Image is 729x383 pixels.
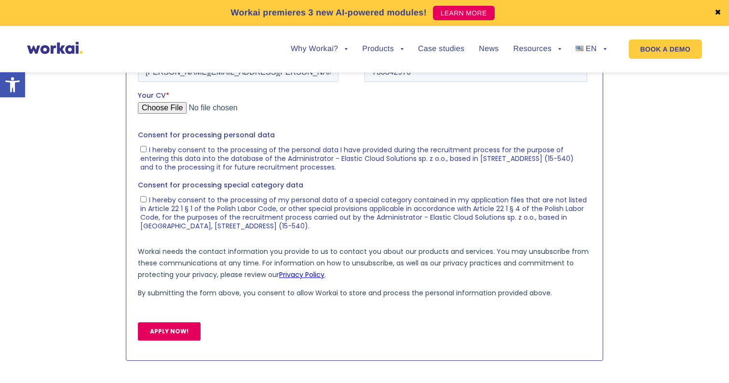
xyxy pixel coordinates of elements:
a: News [479,45,499,53]
span: I hereby consent to the processing of my personal data of a special category contained in my appl... [2,184,449,219]
iframe: Form 0 [138,12,591,357]
a: BOOK A DEMO [629,40,702,59]
input: I hereby consent to the processing of my personal data of a special category contained in my appl... [2,185,9,191]
span: Mobile phone number [227,40,304,49]
a: Privacy Policy [141,258,187,268]
a: Products [362,45,404,53]
span: I hereby consent to the processing of the personal data I have provided during the recruitment pr... [2,133,436,160]
a: LEARN MORE [433,6,495,20]
a: ✖ [715,9,721,17]
p: Workai premieres 3 new AI-powered modules! [230,6,427,19]
a: Why Workai? [291,45,348,53]
a: Resources [513,45,561,53]
input: I hereby consent to the processing of the personal data I have provided during the recruitment pr... [2,134,9,141]
a: Case studies [418,45,464,53]
span: EN [586,45,597,53]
